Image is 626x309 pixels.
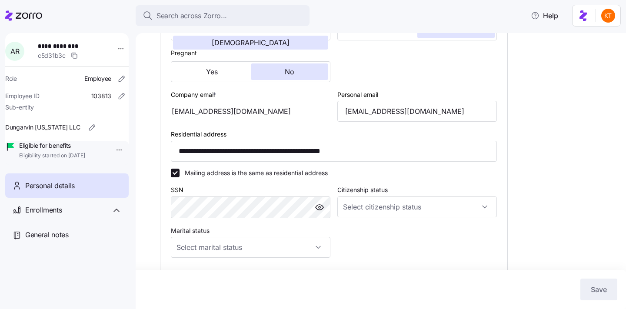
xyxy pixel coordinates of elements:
[524,7,565,24] button: Help
[212,39,290,46] span: [DEMOGRAPHIC_DATA]
[171,185,183,195] label: SSN
[5,74,17,83] span: Role
[25,205,62,216] span: Enrollments
[25,229,69,240] span: General notes
[91,92,111,100] span: 103813
[171,48,197,58] label: Pregnant
[84,74,111,83] span: Employee
[171,237,330,258] input: Select marital status
[601,9,615,23] img: aad2ddc74cf02b1998d54877cdc71599
[337,101,497,122] input: Email
[337,185,388,195] label: Citizenship status
[171,90,218,100] label: Company email
[285,68,294,75] span: No
[206,68,218,75] span: Yes
[580,279,617,300] button: Save
[591,284,607,295] span: Save
[10,48,19,55] span: A R
[5,92,40,100] span: Employee ID
[136,5,310,26] button: Search across Zorro...
[19,141,85,150] span: Eligible for benefits
[373,27,384,33] span: Yes
[5,103,34,112] span: Sub-entity
[156,10,227,21] span: Search across Zorro...
[38,51,66,60] span: c5d31b3c
[337,90,378,100] label: Personal email
[19,152,85,159] span: Eligibility started on [DATE]
[5,123,80,132] span: Dungarvin [US_STATE] LLC
[171,130,226,139] label: Residential address
[180,169,328,177] label: Mailing address is the same as residential address
[451,27,461,33] span: No
[531,10,558,21] span: Help
[25,180,75,191] span: Personal details
[171,226,210,236] label: Marital status
[337,196,497,217] input: Select citizenship status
